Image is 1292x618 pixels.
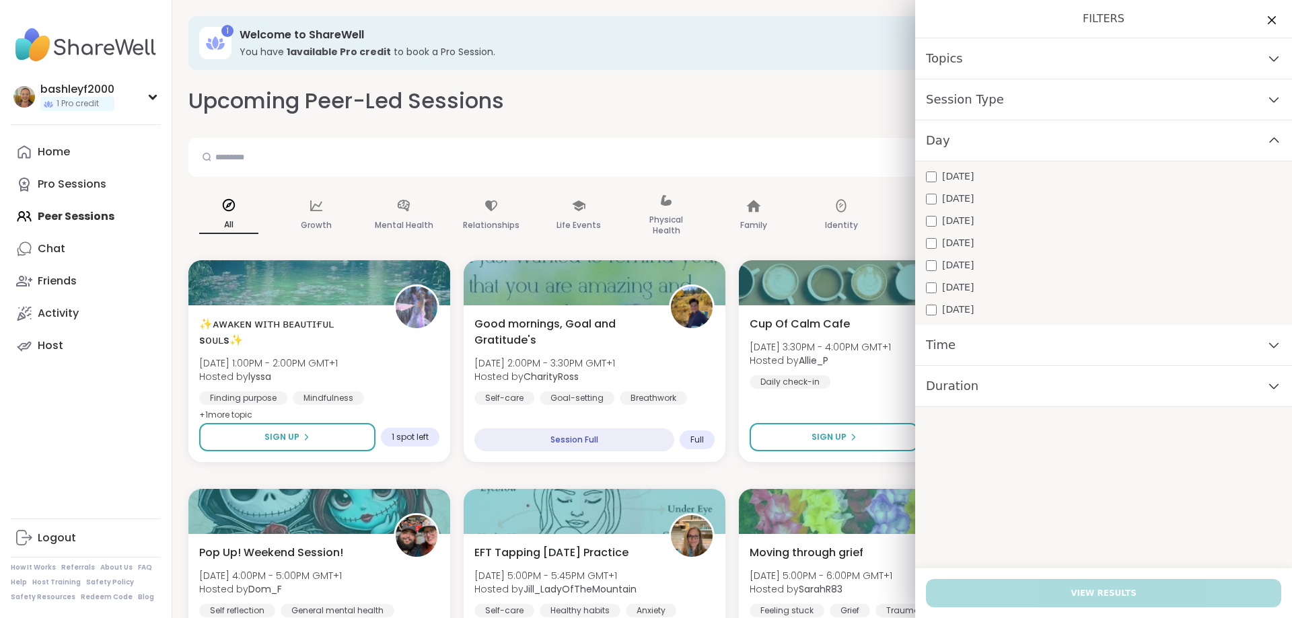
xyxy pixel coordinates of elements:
h1: Filters [926,11,1281,27]
div: Feeling stuck [750,604,824,617]
a: Logout [11,522,161,554]
span: [DATE] [942,214,974,228]
div: 1 [221,25,234,37]
span: [DATE] 4:00PM - 5:00PM GMT+1 [199,569,342,582]
b: Allie_P [799,354,828,367]
div: Anxiety [626,604,676,617]
span: Hosted by [474,370,615,383]
b: Jill_LadyOfTheMountain [524,582,637,596]
p: Relationships [463,217,519,233]
a: Help [11,578,27,587]
span: Moving through grief [750,545,863,561]
div: Self reflection [199,604,275,617]
a: FAQ [138,563,152,572]
a: Host [11,330,161,362]
p: Physical Health [637,212,696,239]
a: Blog [138,592,154,602]
div: Activity [38,306,79,321]
span: [DATE] [942,236,974,250]
span: Hosted by [199,582,342,596]
span: Hosted by [750,582,892,596]
div: Daily check-in [750,375,830,389]
h3: You have to book a Pro Session. [240,45,1257,59]
span: [DATE] 2:00PM - 3:30PM GMT+1 [474,356,615,370]
span: [DATE] [942,192,974,206]
div: Session Full [474,428,674,451]
div: Self-care [474,604,534,617]
div: Finding purpose [199,391,287,405]
h2: Upcoming Peer-Led Sessions [188,86,504,116]
span: [DATE] 5:00PM - 6:00PM GMT+1 [750,569,892,582]
span: Sign Up [264,431,299,443]
div: Mindfulness [293,391,364,405]
a: Friends [11,265,161,297]
span: 1 spot left [392,432,429,442]
p: Growth [301,217,332,233]
a: About Us [100,563,133,572]
a: Home [11,136,161,168]
div: Goal-setting [540,391,614,405]
div: bashleyf2000 [40,82,114,97]
p: Identity [825,217,858,233]
a: Redeem Code [81,592,133,602]
span: [DATE] 3:30PM - 4:00PM GMT+1 [750,340,891,354]
span: [DATE] 5:00PM - 5:45PM GMT+1 [474,569,637,582]
div: Breathwork [620,391,687,405]
a: Host Training [32,578,81,587]
button: View Results [926,579,1281,607]
span: Pop Up! Weekend Session! [199,545,343,561]
img: lyssa [396,286,437,328]
div: Home [38,145,70,159]
a: Referrals [61,563,95,572]
h3: Welcome to ShareWell [240,28,1257,42]
img: bashleyf2000 [13,86,35,108]
span: Full [690,434,704,445]
span: Hosted by [199,370,338,383]
span: [DATE] [942,258,974,272]
b: CharityRoss [524,370,579,383]
span: Cup Of Calm Cafe [750,316,850,332]
a: Pro Sessions [11,168,161,200]
span: [DATE] [942,280,974,295]
b: SarahR83 [799,582,842,596]
span: Good mornings, Goal and Gratitude's [474,316,654,348]
span: Hosted by [474,582,637,596]
a: Safety Resources [11,592,75,602]
p: Family [740,217,767,233]
img: Jill_LadyOfTheMountain [671,515,713,557]
div: General mental health [281,604,394,617]
div: Friends [38,274,77,288]
b: lyssa [248,370,271,383]
img: Dom_F [396,515,437,557]
button: Sign Up [750,423,919,451]
span: 1 Pro credit [57,98,99,110]
div: Trauma [875,604,931,617]
span: EFT Tapping [DATE] Practice [474,545,629,561]
div: Pro Sessions [38,177,106,192]
span: Sign Up [812,431,847,443]
b: 1 available Pro credit [287,45,391,59]
div: Logout [38,531,76,545]
div: Healthy habits [540,604,620,617]
img: ShareWell Nav Logo [11,22,161,69]
span: View Results [1071,587,1137,599]
span: Session Type [926,90,1004,109]
a: Activity [11,297,161,330]
span: Duration [926,377,978,395]
span: ✨ᴀᴡᴀᴋᴇɴ ᴡɪᴛʜ ʙᴇᴀᴜᴛɪғᴜʟ sᴏᴜʟs✨ [199,316,379,348]
p: Mental Health [375,217,433,233]
img: CharityRoss [671,286,713,328]
span: Time [926,336,956,354]
a: Safety Policy [86,578,134,587]
b: Dom_F [248,582,282,596]
p: All [199,217,258,234]
div: Host [38,338,63,353]
span: [DATE] [942,303,974,317]
span: Topics [926,49,963,68]
div: Grief [830,604,870,617]
span: [DATE] [942,169,974,184]
span: Day [926,131,950,150]
span: Hosted by [750,354,891,367]
span: [DATE] 1:00PM - 2:00PM GMT+1 [199,356,338,370]
div: Chat [38,241,65,256]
